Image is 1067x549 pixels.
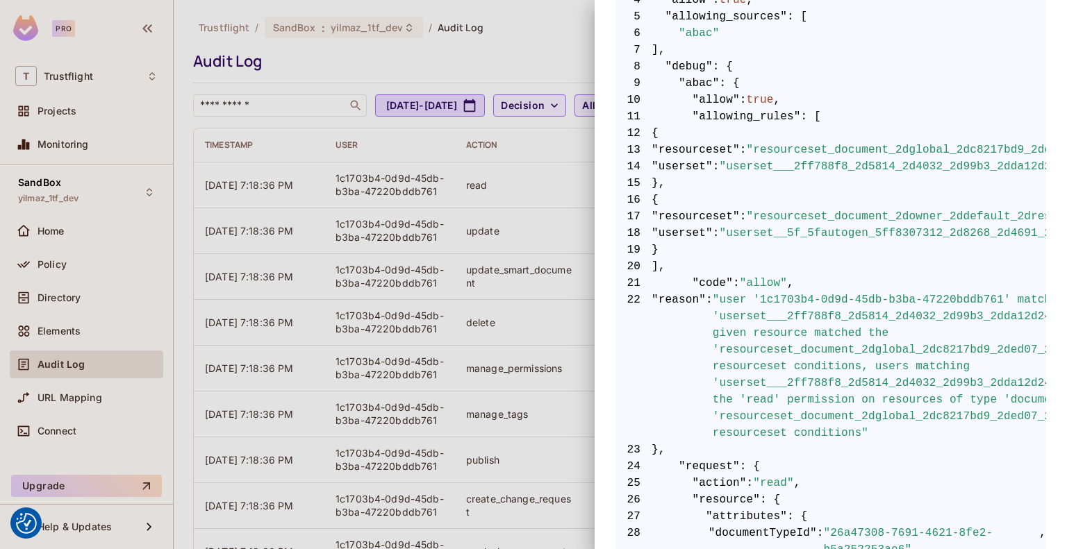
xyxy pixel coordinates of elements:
span: 25 [615,475,652,491]
span: 15 [615,175,652,192]
span: : [747,475,754,491]
span: "read" [753,475,794,491]
span: 24 [615,458,652,475]
span: 18 [615,225,652,242]
span: 6 [615,25,652,42]
span: 17 [615,208,652,225]
span: }, [615,175,1046,192]
span: "abac" [679,25,720,42]
span: 12 [615,125,652,142]
span: 26 [615,491,652,508]
span: "abac" [679,75,720,92]
span: 14 [615,158,652,175]
span: 22 [615,292,652,441]
span: "userset" [652,225,713,242]
span: 13 [615,142,652,158]
span: "allowing_sources" [665,8,788,25]
span: "allow" [693,92,740,108]
span: "userset" [652,158,713,175]
img: Revisit consent button [16,513,37,534]
span: : [713,225,720,242]
span: 23 [615,441,652,458]
span: 8 [615,58,652,75]
span: "allow" [740,275,787,292]
button: Consent Preferences [16,513,37,534]
span: , [787,275,794,292]
span: "resourceset" [652,142,740,158]
span: : [ [801,108,821,125]
span: 5 [615,8,652,25]
span: 16 [615,192,652,208]
span: : { [740,458,760,475]
span: true [747,92,774,108]
span: : { [713,58,733,75]
span: : [713,158,720,175]
span: "allowing_rules" [693,108,801,125]
span: : [740,92,747,108]
span: : [740,208,747,225]
span: ], [615,42,1046,58]
span: 10 [615,92,652,108]
span: : [733,275,740,292]
span: : [ [787,8,807,25]
span: { [615,192,1046,208]
span: "resourceset" [652,208,740,225]
span: : [706,292,713,441]
span: 7 [615,42,652,58]
span: 21 [615,275,652,292]
span: "reason" [652,292,706,441]
span: "action" [693,475,747,491]
span: : [740,142,747,158]
span: 19 [615,242,652,258]
span: : { [720,75,740,92]
span: 20 [615,258,652,275]
span: "debug" [665,58,713,75]
span: } [615,242,1046,258]
span: }, [615,441,1046,458]
span: : { [760,491,780,508]
span: 11 [615,108,652,125]
span: : { [787,508,807,525]
span: 27 [615,508,652,525]
span: 9 [615,75,652,92]
span: "attributes" [706,508,787,525]
span: ], [615,258,1046,275]
span: "request" [679,458,740,475]
span: { [615,125,1046,142]
span: "code" [693,275,734,292]
span: , [794,475,801,491]
span: , [774,92,781,108]
span: "resource" [693,491,761,508]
